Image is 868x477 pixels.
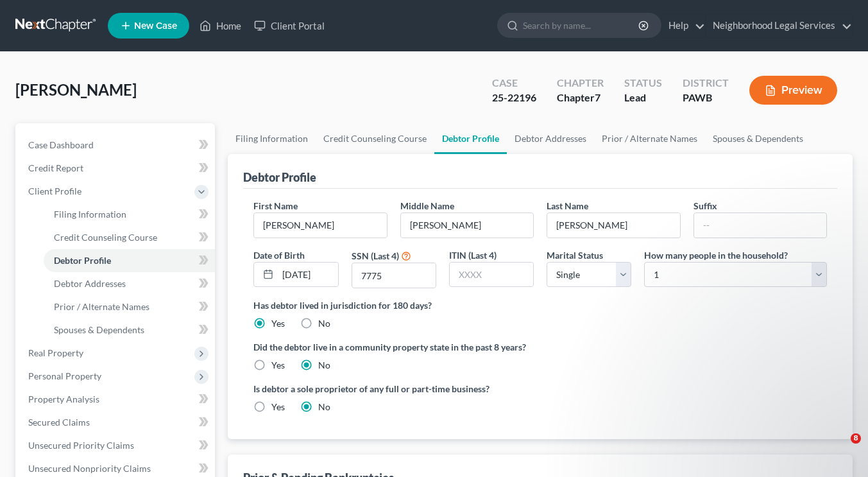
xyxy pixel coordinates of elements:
span: Debtor Addresses [54,278,126,289]
label: Marital Status [547,248,603,262]
span: [PERSON_NAME] [15,80,137,99]
a: Filing Information [44,203,215,226]
span: Client Profile [28,186,81,196]
a: Credit Report [18,157,215,180]
div: 25-22196 [492,91,536,105]
label: Suffix [694,199,717,212]
input: XXXX [352,263,436,288]
span: Spouses & Dependents [54,324,144,335]
a: Debtor Addresses [44,272,215,295]
label: Yes [271,317,285,330]
span: Real Property [28,347,83,358]
button: Preview [749,76,837,105]
label: Yes [271,401,285,413]
label: No [318,317,330,330]
label: Yes [271,359,285,372]
div: Case [492,76,536,91]
input: -- [254,213,386,238]
label: No [318,359,330,372]
a: Spouses & Dependents [705,123,811,154]
span: Property Analysis [28,394,99,404]
label: Date of Birth [253,248,305,262]
span: Credit Counseling Course [54,232,157,243]
div: Chapter [557,91,604,105]
span: Personal Property [28,370,101,381]
a: Neighborhood Legal Services [706,14,852,37]
a: Home [193,14,248,37]
span: New Case [134,21,177,31]
a: Debtor Profile [434,123,507,154]
div: Lead [624,91,662,105]
span: Credit Report [28,162,83,173]
div: District [683,76,729,91]
span: 8 [851,433,861,444]
input: Search by name... [523,13,640,37]
input: MM/DD/YYYY [278,263,337,287]
label: How many people in the household? [644,248,788,262]
a: Prior / Alternate Names [44,295,215,318]
input: -- [694,213,826,238]
a: Prior / Alternate Names [594,123,705,154]
input: M.I [401,213,533,238]
a: Case Dashboard [18,134,215,157]
a: Secured Claims [18,411,215,434]
label: Is debtor a sole proprietor of any full or part-time business? [253,382,534,395]
div: Chapter [557,76,604,91]
a: Help [662,14,705,37]
a: Credit Counseling Course [316,123,434,154]
label: Has debtor lived in jurisdiction for 180 days? [253,299,827,312]
a: Debtor Profile [44,249,215,272]
a: Spouses & Dependents [44,318,215,342]
a: Debtor Addresses [507,123,594,154]
span: Unsecured Nonpriority Claims [28,463,151,474]
label: Did the debtor live in a community property state in the past 8 years? [253,340,827,354]
span: Secured Claims [28,417,90,428]
a: Filing Information [228,123,316,154]
label: ITIN (Last 4) [449,248,497,262]
span: 7 [595,91,600,103]
input: -- [547,213,679,238]
div: Debtor Profile [243,169,316,185]
span: Unsecured Priority Claims [28,440,134,451]
label: SSN (Last 4) [352,249,399,263]
span: Prior / Alternate Names [54,301,149,312]
span: Filing Information [54,209,126,220]
a: Credit Counseling Course [44,226,215,249]
span: Case Dashboard [28,139,94,150]
iframe: Intercom live chat [824,433,855,464]
input: XXXX [450,263,533,287]
div: PAWB [683,91,729,105]
a: Property Analysis [18,388,215,411]
span: Debtor Profile [54,255,111,266]
div: Status [624,76,662,91]
a: Unsecured Priority Claims [18,434,215,457]
a: Client Portal [248,14,331,37]
label: No [318,401,330,413]
label: Last Name [547,199,588,212]
label: First Name [253,199,298,212]
label: Middle Name [400,199,454,212]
